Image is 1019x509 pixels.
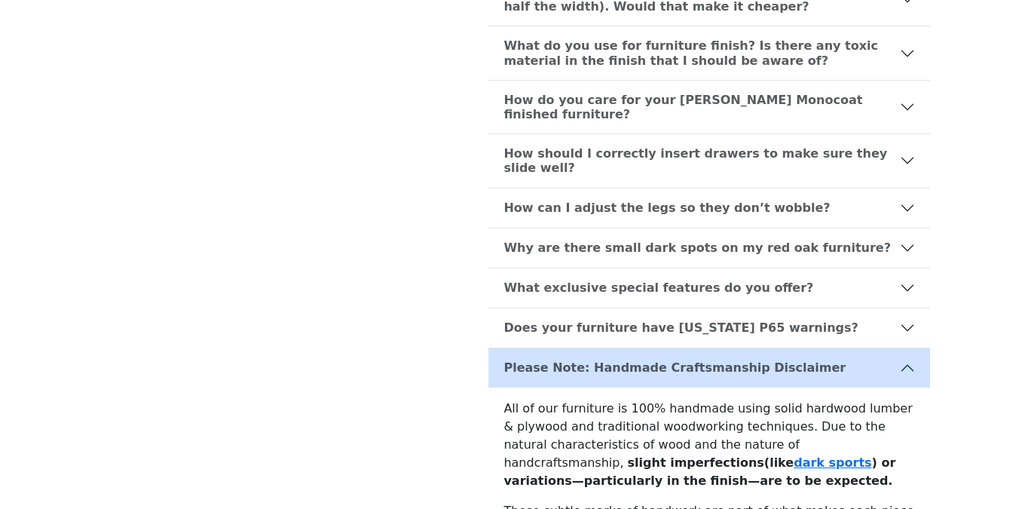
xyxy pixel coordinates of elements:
[503,93,900,121] b: How do you care for your [PERSON_NAME] Monocoat finished furniture?
[503,146,900,175] b: How should I correctly insert drawers to make sure they slide well?
[503,241,891,255] b: Why are there small dark spots on my red oak furniture?
[488,26,930,79] button: What do you use for furniture finish? Is there any toxic material in the finish that I should be ...
[503,400,915,490] p: All of our furniture is 100% handmade using solid hardwood lumber & plywood and traditional woodw...
[794,455,871,470] a: dark sports
[503,360,846,375] b: Please Note: Handmade Craftsmanship Disclaimer
[488,189,930,228] button: How can I adjust the legs so they don’t wobble?
[488,81,930,133] button: How do you care for your [PERSON_NAME] Monocoat finished furniture?
[503,281,813,295] b: What exclusive special features do you offer?
[488,134,930,187] button: How should I correctly insert drawers to make sure they slide well?
[503,455,895,488] b: slight imperfections(like ) or variations—particularly in the finish—are to be expected.
[488,228,930,268] button: Why are there small dark spots on my red oak furniture?
[488,308,930,348] button: Does your furniture have [US_STATE] P65 warnings?
[488,348,930,388] button: Please Note: Handmade Craftsmanship Disclaimer
[503,201,830,215] b: How can I adjust the legs so they don’t wobble?
[488,268,930,308] button: What exclusive special features do you offer?
[503,38,900,67] b: What do you use for furniture finish? Is there any toxic material in the finish that I should be ...
[503,320,858,335] b: Does your furniture have [US_STATE] P65 warnings?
